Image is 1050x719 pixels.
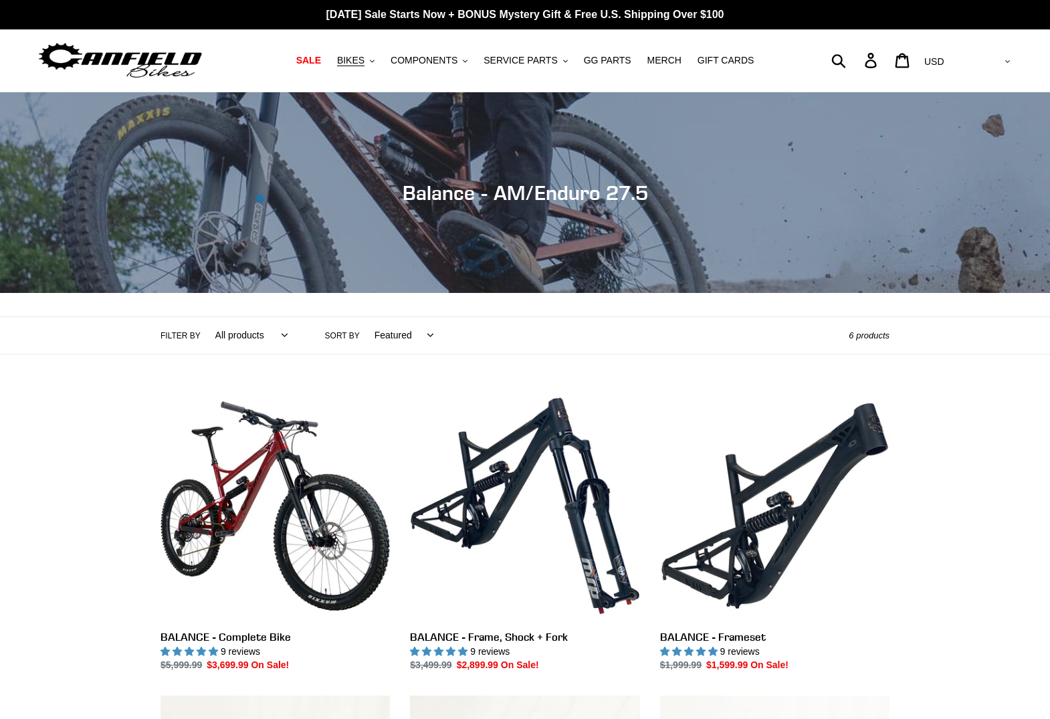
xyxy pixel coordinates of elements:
img: Canfield Bikes [37,39,204,82]
span: MERCH [647,55,681,66]
span: COMPONENTS [391,55,457,66]
a: SALE [290,52,328,70]
span: SERVICE PARTS [484,55,557,66]
button: SERVICE PARTS [477,52,574,70]
a: GG PARTS [577,52,638,70]
span: SALE [296,55,321,66]
button: COMPONENTS [384,52,474,70]
span: BIKES [337,55,364,66]
input: Search [839,45,873,75]
a: MERCH [641,52,688,70]
span: 6 products [849,330,889,340]
label: Filter by [161,330,201,342]
label: Sort by [325,330,360,342]
span: GIFT CARDS [698,55,754,66]
span: Balance - AM/Enduro 27.5 [403,181,648,205]
button: BIKES [330,52,381,70]
a: GIFT CARDS [691,52,761,70]
span: GG PARTS [584,55,631,66]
